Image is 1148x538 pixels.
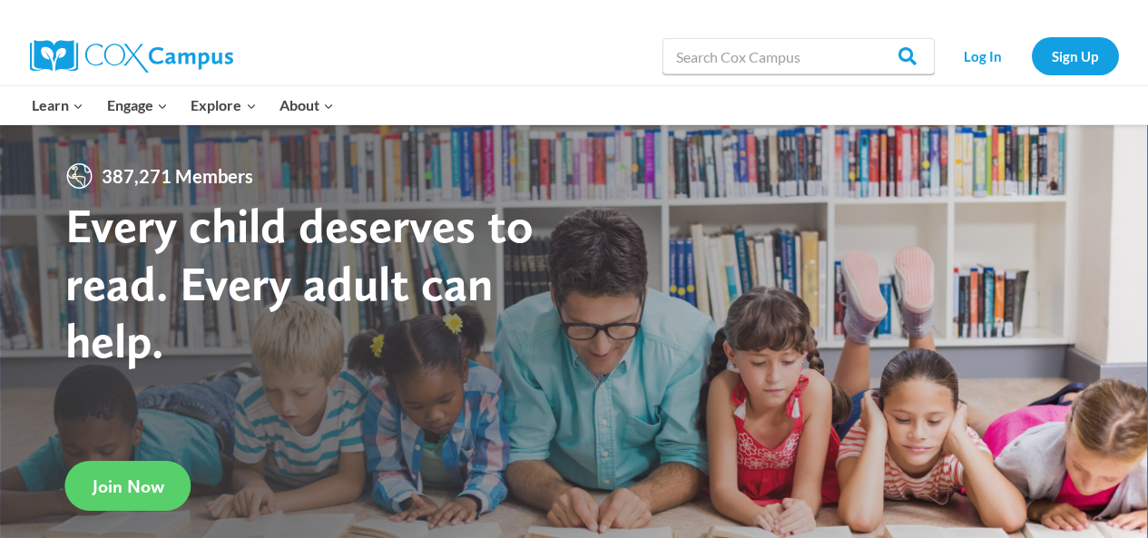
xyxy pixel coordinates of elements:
[1032,37,1119,74] a: Sign Up
[30,40,233,73] img: Cox Campus
[32,93,83,117] span: Learn
[280,93,334,117] span: About
[944,37,1023,74] a: Log In
[662,38,935,74] input: Search Cox Campus
[93,475,164,497] span: Join Now
[21,86,346,124] nav: Primary Navigation
[107,93,168,117] span: Engage
[65,196,534,369] strong: Every child deserves to read. Every adult can help.
[944,37,1119,74] nav: Secondary Navigation
[191,93,256,117] span: Explore
[94,161,260,191] span: 387,271 Members
[65,461,191,511] a: Join Now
